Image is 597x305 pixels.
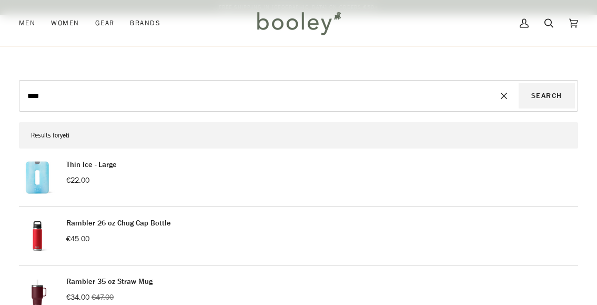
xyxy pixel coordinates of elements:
span: Women [51,18,79,28]
span: €22.00 [66,175,89,185]
p: Results for [31,129,566,143]
span: Brands [130,18,160,28]
span: €45.00 [66,234,89,244]
button: Reset [490,83,518,109]
span: €34.00 [66,292,89,302]
img: Booley [252,8,345,38]
span: Gear [95,18,115,28]
a: Rambler 26 oz Chug Cap Bottle [66,218,171,228]
a: Rambler 35 oz Straw Mug [66,277,153,287]
a: Thin Ice - Large [66,160,117,170]
span: €47.00 [92,292,114,302]
img: Yeti Thin Ice - Large - Booley Galway [19,159,56,196]
input: Search our store [22,83,490,109]
button: Search [519,83,575,109]
span: Men [19,18,35,28]
span: yeti [60,131,69,140]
